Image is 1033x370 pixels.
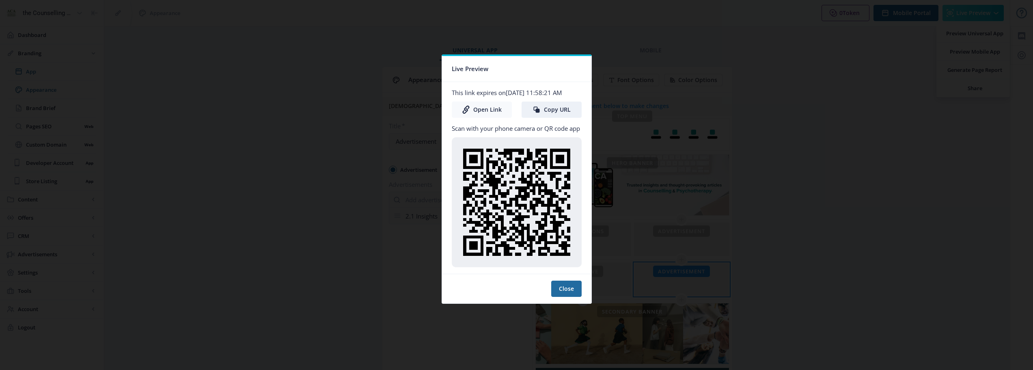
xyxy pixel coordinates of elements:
button: Close [551,281,582,297]
a: Open Link [452,102,512,118]
span: [DATE] 11:58:21 AM [506,89,562,97]
p: This link expires on [452,89,582,97]
p: Scan with your phone camera or QR code app [452,124,582,132]
button: Copy URL [522,102,582,118]
span: Live Preview [452,63,488,75]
